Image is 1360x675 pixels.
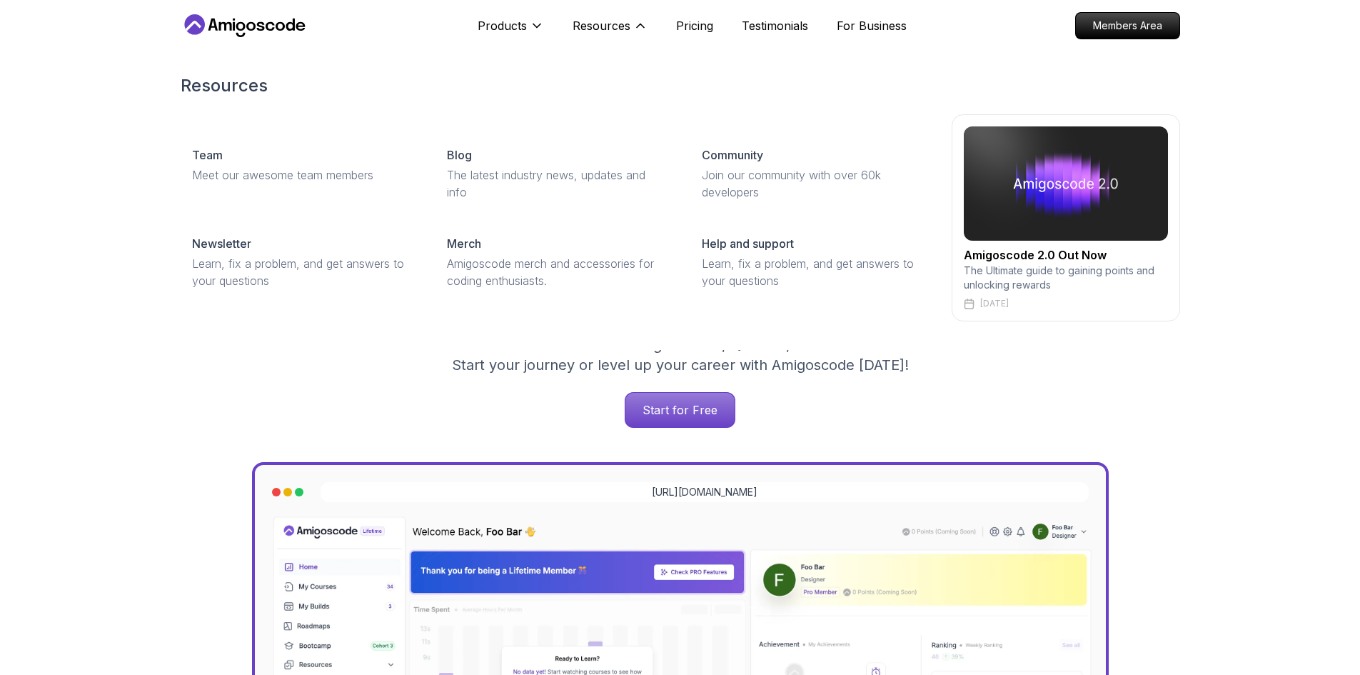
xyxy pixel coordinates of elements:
p: Team [192,146,223,164]
button: Resources [573,17,648,46]
a: For Business [837,17,907,34]
p: The latest industry news, updates and info [447,166,668,201]
p: Start for Free [625,393,735,427]
p: Members Area [1076,13,1179,39]
p: Amigoscode merch and accessories for coding enthusiasts. [447,255,668,289]
a: TeamMeet our awesome team members [181,135,424,195]
img: amigoscode 2.0 [964,126,1168,241]
p: Get unlimited access to coding , , and . Start your journey or level up your career with Amigosco... [440,335,920,375]
p: Learn, fix a problem, and get answers to your questions [702,255,922,289]
p: Products [478,17,527,34]
h2: Resources [181,74,1180,97]
p: Join our community with over 60k developers [702,166,922,201]
a: Pricing [676,17,713,34]
a: NewsletterLearn, fix a problem, and get answers to your questions [181,224,424,301]
button: Products [478,17,544,46]
p: Help and support [702,235,794,252]
a: Help and supportLearn, fix a problem, and get answers to your questions [690,224,934,301]
a: CommunityJoin our community with over 60k developers [690,135,934,212]
a: Testimonials [742,17,808,34]
p: The Ultimate guide to gaining points and unlocking rewards [964,264,1168,292]
a: BlogThe latest industry news, updates and info [435,135,679,212]
p: Resources [573,17,630,34]
p: Blog [447,146,472,164]
a: MerchAmigoscode merch and accessories for coding enthusiasts. [435,224,679,301]
a: Start for Free [625,392,735,428]
p: [DATE] [980,298,1009,309]
p: Meet our awesome team members [192,166,413,184]
a: [URL][DOMAIN_NAME] [652,485,757,499]
h2: Amigoscode 2.0 Out Now [964,246,1168,264]
p: Newsletter [192,235,251,252]
p: Community [702,146,763,164]
p: Merch [447,235,481,252]
p: Learn, fix a problem, and get answers to your questions [192,255,413,289]
a: Members Area [1075,12,1180,39]
a: amigoscode 2.0Amigoscode 2.0 Out NowThe Ultimate guide to gaining points and unlocking rewards[DATE] [952,114,1180,321]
